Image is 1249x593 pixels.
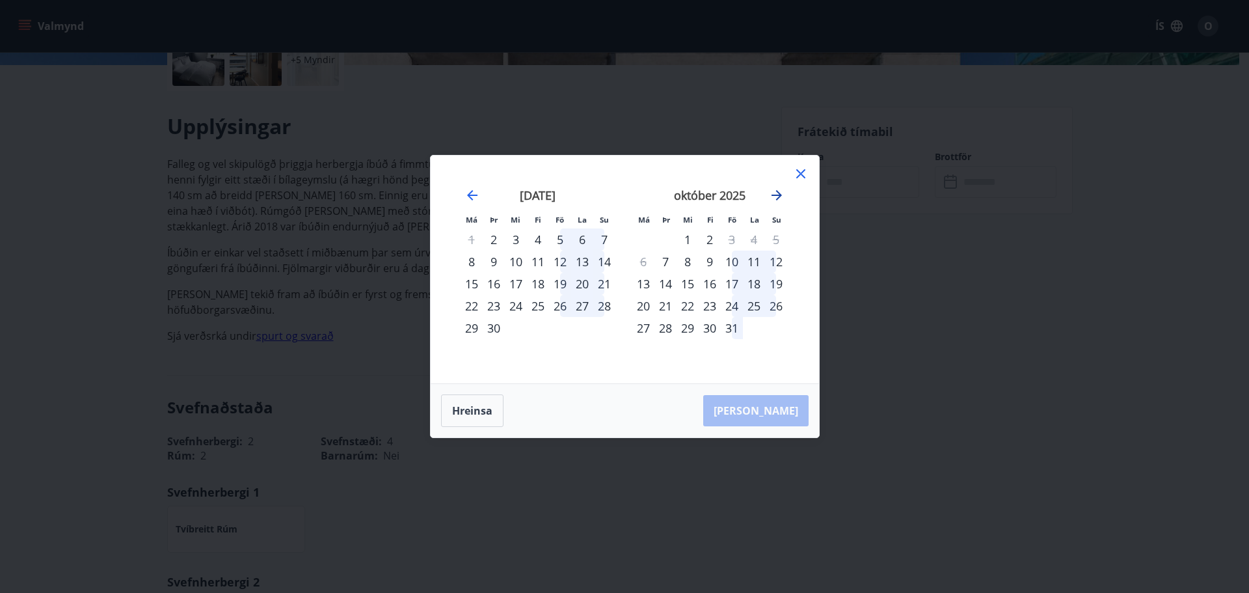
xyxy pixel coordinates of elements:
[654,317,677,339] div: 28
[461,295,483,317] div: 22
[632,317,654,339] td: Choose mánudagur, 27. október 2025 as your check-in date. It’s available.
[571,295,593,317] td: Choose laugardagur, 27. september 2025 as your check-in date. It’s available.
[571,273,593,295] td: Choose laugardagur, 20. september 2025 as your check-in date. It’s available.
[461,228,483,251] td: Not available. mánudagur, 1. september 2025
[600,215,609,225] small: Su
[728,215,736,225] small: Fö
[483,228,505,251] div: Aðeins innritun í boði
[632,273,654,295] div: 13
[699,228,721,251] div: 2
[593,273,615,295] td: Choose sunnudagur, 21. september 2025 as your check-in date. It’s available.
[699,295,721,317] div: 23
[654,251,677,273] td: Choose þriðjudagur, 7. október 2025 as your check-in date. It’s available.
[632,273,654,295] td: Choose mánudagur, 13. október 2025 as your check-in date. It’s available.
[527,228,549,251] div: 4
[461,251,483,273] div: 8
[765,251,787,273] td: Choose sunnudagur, 12. október 2025 as your check-in date. It’s available.
[571,251,593,273] td: Choose laugardagur, 13. september 2025 as your check-in date. It’s available.
[535,215,541,225] small: Fi
[549,295,571,317] td: Choose föstudagur, 26. september 2025 as your check-in date. It’s available.
[765,228,787,251] td: Not available. sunnudagur, 5. október 2025
[571,295,593,317] div: 27
[483,273,505,295] td: Choose þriðjudagur, 16. september 2025 as your check-in date. It’s available.
[654,295,677,317] div: 21
[556,215,564,225] small: Fö
[527,251,549,273] div: 11
[638,215,650,225] small: Má
[721,251,743,273] td: Choose föstudagur, 10. október 2025 as your check-in date. It’s available.
[527,273,549,295] div: 18
[662,215,670,225] small: Þr
[461,251,483,273] td: Choose mánudagur, 8. september 2025 as your check-in date. It’s available.
[699,251,721,273] td: Choose fimmtudagur, 9. október 2025 as your check-in date. It’s available.
[593,228,615,251] div: 7
[483,295,505,317] td: Choose þriðjudagur, 23. september 2025 as your check-in date. It’s available.
[505,251,527,273] td: Choose miðvikudagur, 10. september 2025 as your check-in date. It’s available.
[549,251,571,273] td: Choose föstudagur, 12. september 2025 as your check-in date. It’s available.
[483,273,505,295] div: 16
[743,273,765,295] div: 18
[549,273,571,295] div: 19
[699,295,721,317] td: Choose fimmtudagur, 23. október 2025 as your check-in date. It’s available.
[520,187,556,203] strong: [DATE]
[721,295,743,317] div: 24
[464,187,480,203] div: Move backward to switch to the previous month.
[593,295,615,317] td: Choose sunnudagur, 28. september 2025 as your check-in date. It’s available.
[490,215,498,225] small: Þr
[677,317,699,339] td: Choose miðvikudagur, 29. október 2025 as your check-in date. It’s available.
[677,228,699,251] td: Choose miðvikudagur, 1. október 2025 as your check-in date. It’s available.
[699,273,721,295] div: 16
[483,251,505,273] div: 9
[578,215,587,225] small: La
[677,251,699,273] div: 8
[677,295,699,317] td: Choose miðvikudagur, 22. október 2025 as your check-in date. It’s available.
[721,273,743,295] td: Choose föstudagur, 17. október 2025 as your check-in date. It’s available.
[461,317,483,339] td: Choose mánudagur, 29. september 2025 as your check-in date. It’s available.
[654,295,677,317] td: Choose þriðjudagur, 21. október 2025 as your check-in date. It’s available.
[483,317,505,339] div: 30
[654,317,677,339] td: Choose þriðjudagur, 28. október 2025 as your check-in date. It’s available.
[721,273,743,295] div: 17
[571,228,593,251] td: Choose laugardagur, 6. september 2025 as your check-in date. It’s available.
[632,295,654,317] div: 20
[721,317,743,339] div: 31
[511,215,520,225] small: Mi
[721,295,743,317] td: Choose föstudagur, 24. október 2025 as your check-in date. It’s available.
[549,228,571,251] td: Choose föstudagur, 5. september 2025 as your check-in date. It’s available.
[721,228,743,251] td: Not available. föstudagur, 3. október 2025
[750,215,759,225] small: La
[677,317,699,339] div: 29
[683,215,693,225] small: Mi
[549,251,571,273] div: 12
[699,317,721,339] div: 30
[461,273,483,295] div: 15
[549,273,571,295] td: Choose föstudagur, 19. september 2025 as your check-in date. It’s available.
[743,295,765,317] td: Choose laugardagur, 25. október 2025 as your check-in date. It’s available.
[527,228,549,251] td: Choose fimmtudagur, 4. september 2025 as your check-in date. It’s available.
[674,187,745,203] strong: október 2025
[743,295,765,317] div: 25
[593,251,615,273] td: Choose sunnudagur, 14. september 2025 as your check-in date. It’s available.
[466,215,477,225] small: Má
[677,273,699,295] div: 15
[593,273,615,295] div: 21
[505,228,527,251] td: Choose miðvikudagur, 3. september 2025 as your check-in date. It’s available.
[593,228,615,251] td: Choose sunnudagur, 7. september 2025 as your check-in date. It’s available.
[677,251,699,273] td: Choose miðvikudagur, 8. október 2025 as your check-in date. It’s available.
[505,273,527,295] div: 17
[505,228,527,251] div: 3
[483,317,505,339] td: Choose þriðjudagur, 30. september 2025 as your check-in date. It’s available.
[677,273,699,295] td: Choose miðvikudagur, 15. október 2025 as your check-in date. It’s available.
[721,228,743,251] div: Aðeins útritun í boði
[654,273,677,295] div: 14
[699,317,721,339] td: Choose fimmtudagur, 30. október 2025 as your check-in date. It’s available.
[721,251,743,273] div: 10
[441,394,504,427] button: Hreinsa
[707,215,714,225] small: Fi
[743,228,765,251] td: Not available. laugardagur, 4. október 2025
[765,273,787,295] div: 19
[677,228,699,251] div: 1
[769,187,785,203] div: Move forward to switch to the next month.
[461,295,483,317] td: Choose mánudagur, 22. september 2025 as your check-in date. It’s available.
[654,251,677,273] div: Aðeins innritun í boði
